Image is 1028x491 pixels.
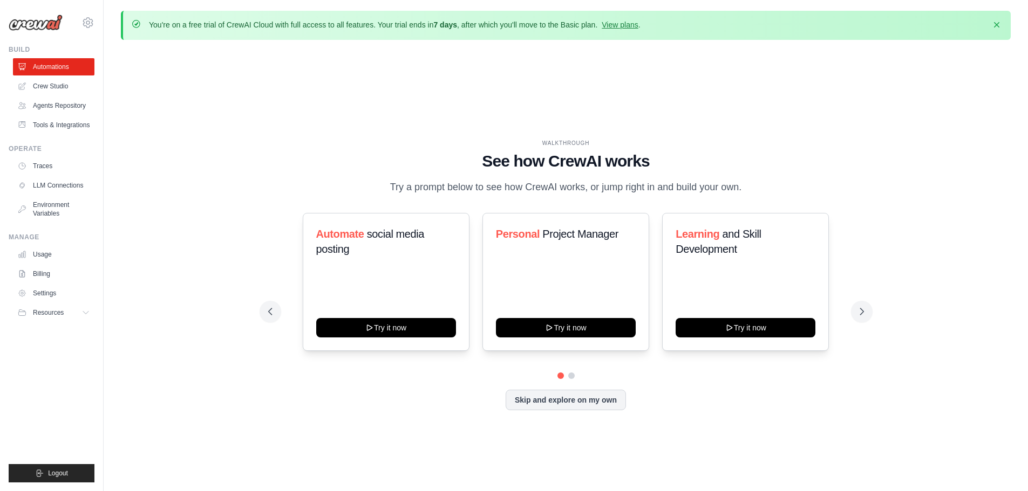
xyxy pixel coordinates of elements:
[13,285,94,302] a: Settings
[268,151,864,171] h1: See how CrewAI works
[13,157,94,175] a: Traces
[48,469,68,478] span: Logout
[13,304,94,321] button: Resources
[542,228,618,240] span: Project Manager
[433,20,457,29] strong: 7 days
[316,228,425,255] span: social media posting
[13,177,94,194] a: LLM Connections
[676,228,719,240] span: Learning
[9,144,94,153] div: Operate
[13,196,94,222] a: Environment Variables
[316,318,456,337] button: Try it now
[13,78,94,95] a: Crew Studio
[13,265,94,282] a: Billing
[33,308,64,317] span: Resources
[602,20,638,29] a: View plans
[506,390,626,410] button: Skip and explore on my own
[676,318,815,337] button: Try it now
[9,233,94,241] div: Manage
[13,246,94,263] a: Usage
[149,19,641,30] p: You're on a free trial of CrewAI Cloud with full access to all features. Your trial ends in , aft...
[13,97,94,114] a: Agents Repository
[268,139,864,147] div: WALKTHROUGH
[676,228,761,255] span: and Skill Development
[9,45,94,54] div: Build
[13,58,94,75] a: Automations
[316,228,364,240] span: Automate
[385,179,747,195] p: Try a prompt below to see how CrewAI works, or jump right in and build your own.
[496,318,636,337] button: Try it now
[9,464,94,482] button: Logout
[496,228,540,240] span: Personal
[13,116,94,134] a: Tools & Integrations
[9,15,63,31] img: Logo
